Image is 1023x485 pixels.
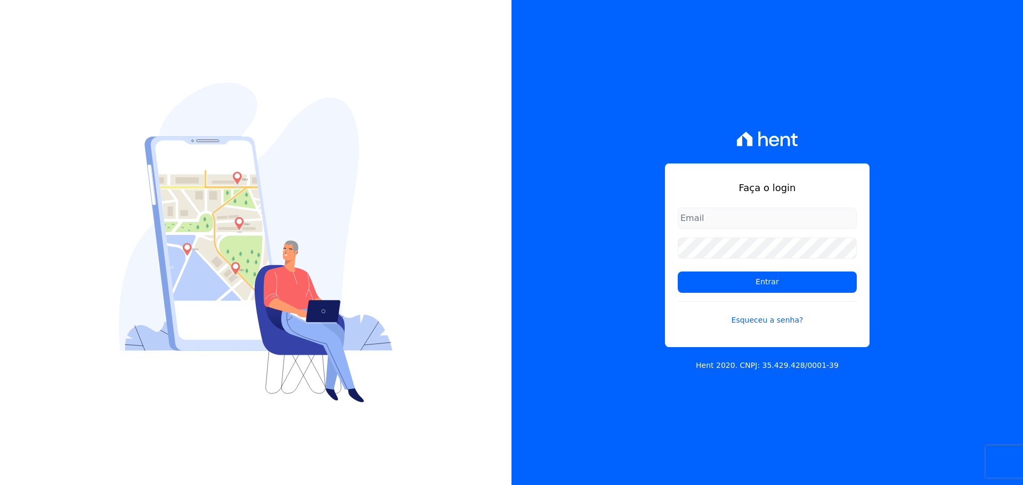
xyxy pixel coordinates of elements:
[678,301,857,326] a: Esqueceu a senha?
[678,208,857,229] input: Email
[678,180,857,195] h1: Faça o login
[696,360,839,371] p: Hent 2020. CNPJ: 35.429.428/0001-39
[119,83,393,402] img: Login
[678,272,857,293] input: Entrar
